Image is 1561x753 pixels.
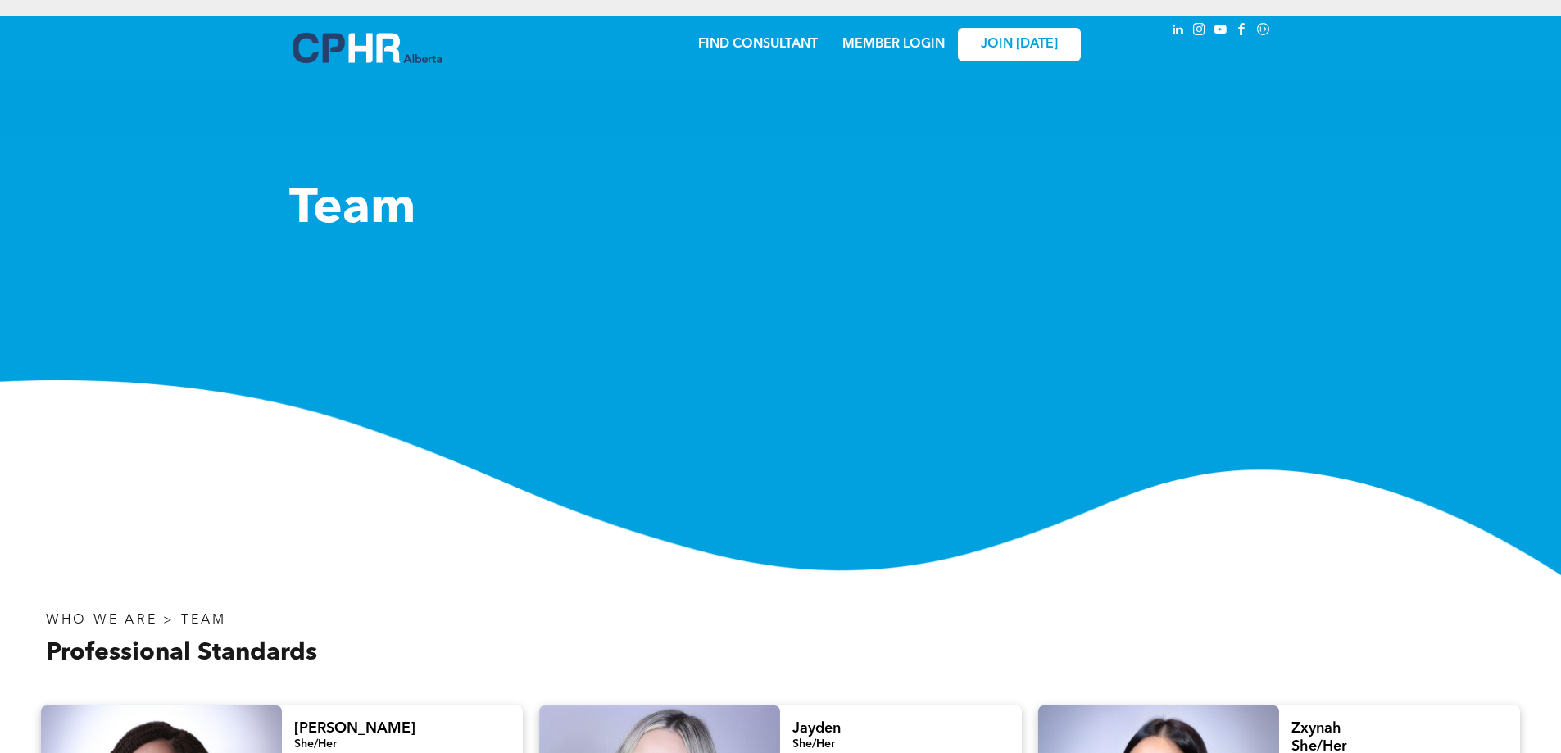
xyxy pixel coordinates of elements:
span: Team [289,185,415,234]
a: Social network [1255,20,1273,43]
a: JOIN [DATE] [958,28,1081,61]
a: linkedin [1169,20,1187,43]
img: A blue and white logo for cp alberta [293,33,442,63]
span: JOIN [DATE] [981,37,1058,52]
a: facebook [1233,20,1251,43]
span: She/Her [792,738,835,750]
span: She/Her [294,738,337,750]
a: youtube [1212,20,1230,43]
span: Professional Standards [46,641,317,665]
span: WHO WE ARE > TEAM [46,614,226,627]
a: FIND CONSULTANT [698,38,818,51]
a: instagram [1191,20,1209,43]
a: MEMBER LOGIN [842,38,945,51]
span: [PERSON_NAME] [294,721,415,736]
span: Jayden [792,721,841,736]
